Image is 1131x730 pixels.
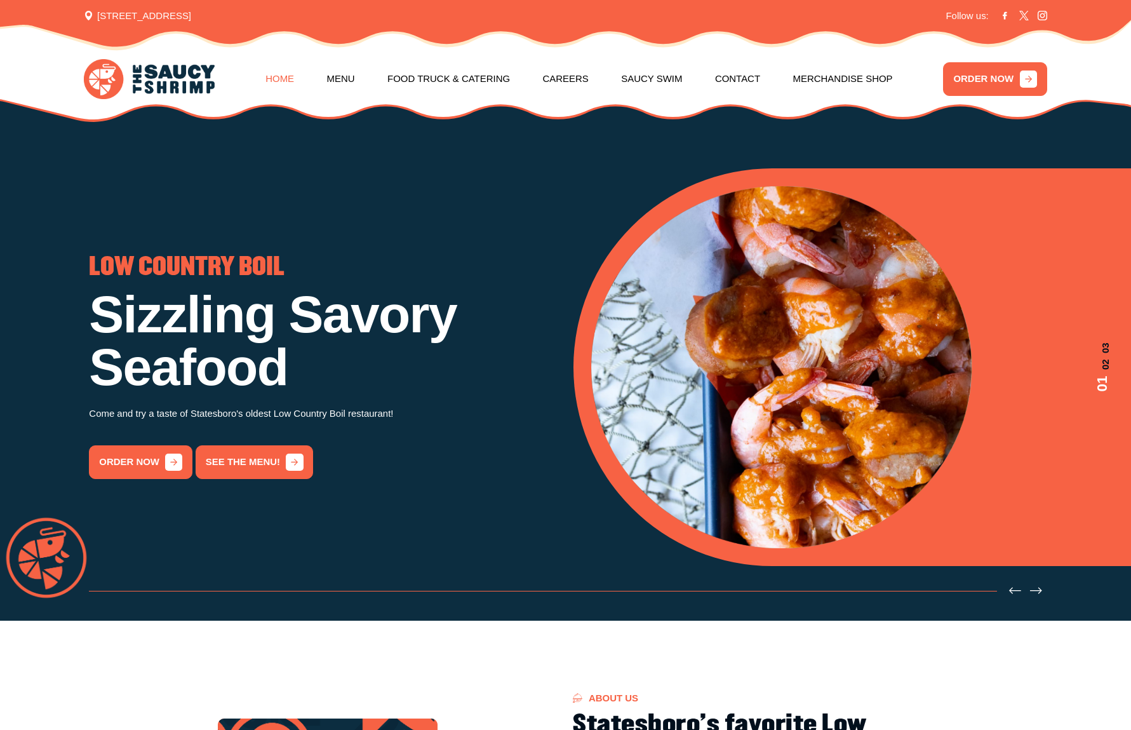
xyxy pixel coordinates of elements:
a: ORDER NOW [943,62,1047,95]
a: Food Truck & Catering [387,53,510,105]
a: Careers [543,53,589,105]
span: LOW COUNTRY BOIL [89,255,284,279]
img: Banner Image [591,186,972,548]
h1: Sizzling Savory Seafood [89,288,557,393]
span: 01 [1092,375,1113,391]
span: About US [573,694,638,703]
button: Next slide [1030,585,1042,597]
span: [STREET_ADDRESS] [84,9,191,23]
a: Contact [715,53,760,105]
span: 03 [1092,342,1113,353]
a: See the menu! [196,445,314,478]
span: Follow us: [946,9,988,23]
a: Merchandise Shop [793,53,893,105]
a: order now [89,445,192,478]
span: 02 [1092,359,1113,370]
a: Saucy Swim [621,53,682,105]
button: Previous slide [1009,585,1021,597]
p: Come and try a taste of Statesboro's oldest Low Country Boil restaurant! [89,405,557,422]
a: Home [265,53,294,105]
div: 3 / 3 [89,255,557,479]
div: 1 / 3 [591,186,1113,548]
a: Menu [327,53,355,105]
img: logo [84,59,215,98]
